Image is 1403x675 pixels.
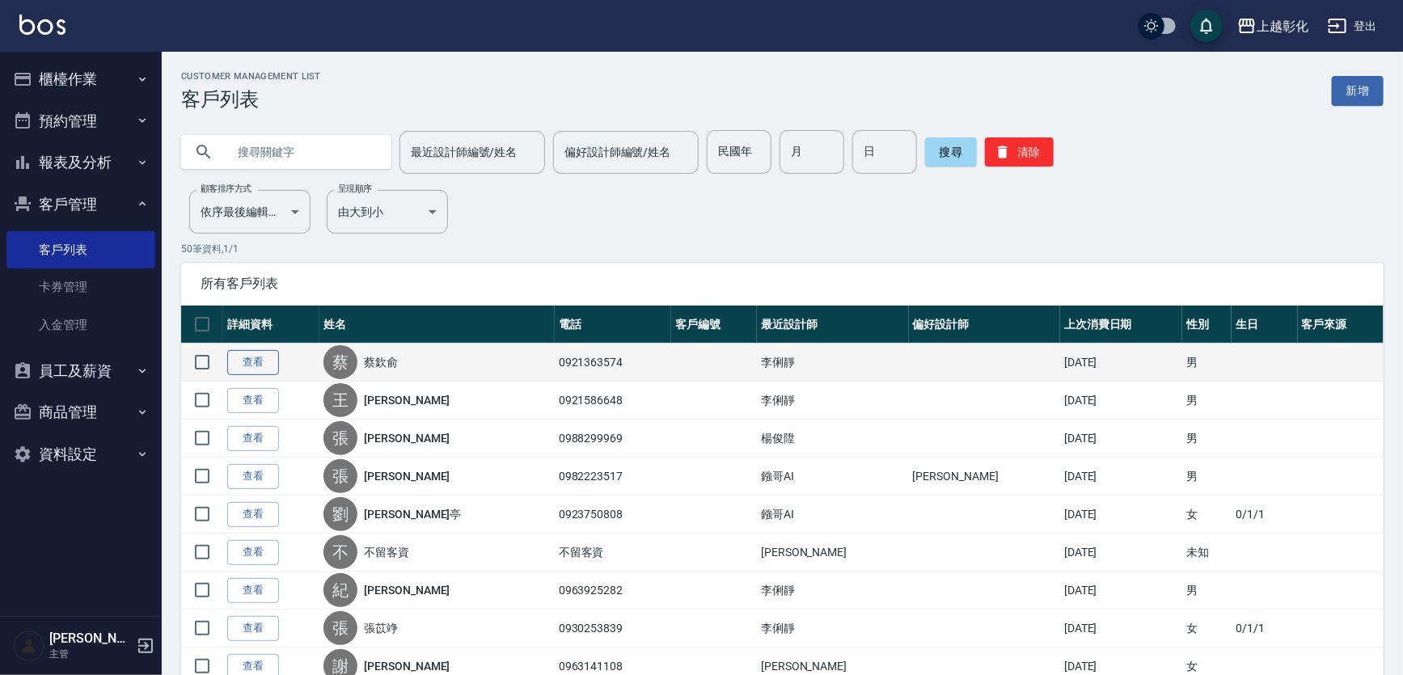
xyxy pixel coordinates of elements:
div: 張 [323,611,357,645]
th: 上次消費日期 [1060,306,1182,344]
td: 男 [1182,382,1232,420]
button: 資料設定 [6,433,155,475]
h3: 客戶列表 [181,88,321,111]
div: 張 [323,459,357,493]
a: 不留客資 [364,544,409,560]
td: 女 [1182,496,1232,534]
th: 電話 [555,306,671,344]
td: 0923750808 [555,496,671,534]
button: 預約管理 [6,100,155,142]
button: 員工及薪資 [6,350,155,392]
td: [DATE] [1060,420,1182,458]
td: [PERSON_NAME] [757,534,909,572]
a: 入金管理 [6,306,155,344]
a: 查看 [227,540,279,565]
a: [PERSON_NAME] [364,392,450,408]
td: 男 [1182,572,1232,610]
button: 報表及分析 [6,141,155,184]
a: [PERSON_NAME] [364,582,450,598]
a: [PERSON_NAME] [364,430,450,446]
p: 主管 [49,647,132,661]
td: [DATE] [1060,610,1182,648]
td: 0921363574 [555,344,671,382]
td: [DATE] [1060,534,1182,572]
img: Person [13,630,45,662]
div: 依序最後編輯時間 [189,190,311,234]
button: save [1190,10,1223,42]
td: 0988299969 [555,420,671,458]
div: 張 [323,421,357,455]
td: 0930253839 [555,610,671,648]
a: 客戶列表 [6,231,155,268]
td: 男 [1182,458,1232,496]
td: 0/1/1 [1232,496,1298,534]
th: 姓名 [319,306,555,344]
div: 紀 [323,573,357,607]
button: 客戶管理 [6,184,155,226]
td: 李俐靜 [757,610,909,648]
td: [PERSON_NAME] [909,458,1061,496]
a: 查看 [227,464,279,489]
th: 偏好設計師 [909,306,1061,344]
label: 呈現順序 [338,183,372,195]
a: 查看 [227,578,279,603]
a: [PERSON_NAME] [364,468,450,484]
td: [DATE] [1060,458,1182,496]
a: 蔡欽俞 [364,354,398,370]
td: 李俐靜 [757,382,909,420]
a: 查看 [227,350,279,375]
td: 不留客資 [555,534,671,572]
button: 搜尋 [925,137,977,167]
td: [DATE] [1060,496,1182,534]
h2: Customer Management List [181,71,321,82]
a: 查看 [227,388,279,413]
img: Logo [19,15,66,35]
p: 50 筆資料, 1 / 1 [181,242,1384,256]
th: 性別 [1182,306,1232,344]
button: 櫃檯作業 [6,58,155,100]
a: 新增 [1332,76,1384,106]
h5: [PERSON_NAME] [49,631,132,647]
td: 0963925282 [555,572,671,610]
td: 0982223517 [555,458,671,496]
a: 卡券管理 [6,268,155,306]
button: 商品管理 [6,391,155,433]
a: 張苡竫 [364,620,398,636]
div: 王 [323,383,357,417]
a: 查看 [227,426,279,451]
div: 由大到小 [327,190,448,234]
a: [PERSON_NAME] [364,658,450,674]
td: [DATE] [1060,382,1182,420]
span: 所有客戶列表 [201,276,1364,292]
a: [PERSON_NAME]亭 [364,506,461,522]
td: 女 [1182,610,1232,648]
div: 劉 [323,497,357,531]
td: 男 [1182,344,1232,382]
td: 李俐靜 [757,572,909,610]
td: [DATE] [1060,344,1182,382]
button: 清除 [985,137,1054,167]
label: 顧客排序方式 [201,183,251,195]
td: 鏹哥AI [757,458,909,496]
button: 上越彰化 [1231,10,1315,43]
td: 未知 [1182,534,1232,572]
th: 客戶來源 [1298,306,1384,344]
div: 蔡 [323,345,357,379]
input: 搜尋關鍵字 [226,130,378,174]
td: [DATE] [1060,572,1182,610]
th: 最近設計師 [757,306,909,344]
div: 上越彰化 [1257,16,1308,36]
td: 鏹哥AI [757,496,909,534]
a: 查看 [227,616,279,641]
td: 楊俊陞 [757,420,909,458]
th: 詳細資料 [223,306,319,344]
div: 不 [323,535,357,569]
td: 李俐靜 [757,344,909,382]
th: 生日 [1232,306,1298,344]
button: 登出 [1321,11,1384,41]
td: 男 [1182,420,1232,458]
a: 查看 [227,502,279,527]
td: 0/1/1 [1232,610,1298,648]
th: 客戶編號 [671,306,757,344]
td: 0921586648 [555,382,671,420]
